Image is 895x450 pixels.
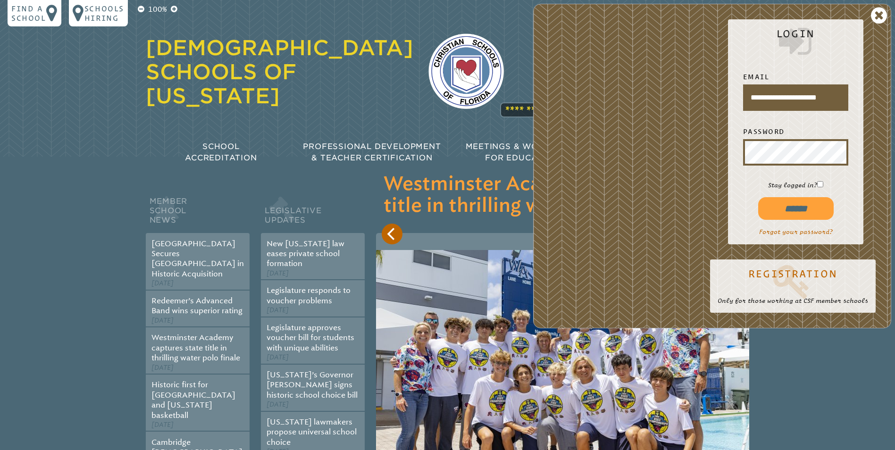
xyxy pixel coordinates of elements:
span: [DATE] [151,364,174,372]
span: Meetings & Workshops for Educators [466,142,581,162]
p: The agency that [US_STATE]’s [DEMOGRAPHIC_DATA] schools rely on for best practices in accreditati... [519,40,750,115]
p: Find a school [11,4,46,23]
a: [US_STATE] lawmakers propose universal school choice [267,417,357,447]
h2: Login [736,28,856,60]
p: Schools Hiring [84,4,124,23]
a: [US_STATE]’s Governor [PERSON_NAME] signs historic school choice bill [267,370,358,400]
label: Email [743,71,848,83]
span: [DATE] [267,353,289,361]
img: csf-logo-web-colors.png [428,33,504,109]
a: Registration [718,262,868,300]
a: [DEMOGRAPHIC_DATA] Schools of [US_STATE] [146,35,413,108]
span: Professional Development & Teacher Certification [303,142,441,162]
a: Westminster Academy captures state title in thrilling water polo finale [151,333,240,362]
button: Previous [382,224,402,244]
span: [DATE] [151,317,174,325]
span: [DATE] [267,306,289,314]
label: Password [743,126,848,137]
a: Historic first for [GEOGRAPHIC_DATA] and [US_STATE] basketball [151,380,235,419]
a: Redeemer’s Advanced Band wins superior rating [151,296,243,315]
span: [DATE] [267,400,289,408]
a: Legislature responds to voucher problems [267,286,351,305]
span: [DATE] [151,421,174,429]
span: [DATE] [267,269,289,277]
h2: Legislative Updates [261,194,365,233]
h2: Member School News [146,194,250,233]
p: 100% [146,4,169,15]
span: School Accreditation [185,142,257,162]
a: [GEOGRAPHIC_DATA] Secures [GEOGRAPHIC_DATA] in Historic Acquisition [151,239,244,278]
h3: Westminster Academy captures state title in thrilling water polo finale [384,174,742,217]
p: Stay logged in? [736,181,856,190]
p: Only for those working at CSF member schools [718,296,868,305]
a: Forgot your password? [759,228,833,235]
span: [DATE] [151,279,174,287]
a: New [US_STATE] law eases private school formation [267,239,344,268]
a: Legislature approves voucher bill for students with unique abilities [267,323,354,352]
